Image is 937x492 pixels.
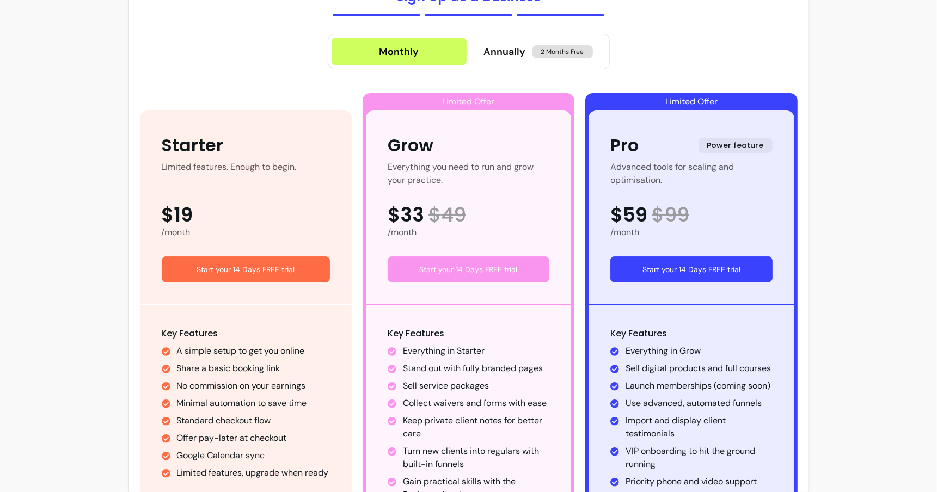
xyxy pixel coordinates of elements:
li: Google Calendar sync [177,449,330,462]
div: /month [610,226,772,239]
li: Limited features, upgrade when ready [177,466,330,479]
div: Monthly [379,44,419,59]
div: Advanced tools for scaling and optimisation. [610,161,772,187]
div: /month [162,226,330,239]
li: Offer pay-later at checkout [177,432,330,445]
div: Limited Offer [589,93,794,110]
li: Minimal automation to save time [177,397,330,410]
button: Start your 14 Days FREE trial [162,256,330,282]
li: Everything in Starter [403,345,549,358]
li: Standard checkout flow [177,414,330,427]
li: Sell service packages [403,379,549,392]
li: Priority phone and video support [626,475,772,488]
span: Key Features [388,327,444,340]
li: Launch memberships (coming soon) [626,379,772,392]
button: Start your 14 Days FREE trial [610,256,772,282]
li: VIP onboarding to hit the ground running [626,445,772,471]
li: A simple setup to get you online [177,345,330,358]
li: No commission on your earnings [177,379,330,392]
li: Keep private client notes for better care [403,414,549,440]
li: Sell digital products and full courses [626,362,772,375]
div: Limited features. Enough to begin. [162,161,297,187]
li: Share a basic booking link [177,362,330,375]
span: Annually [484,44,526,59]
span: Key Features [610,327,667,340]
span: $ 49 [428,204,466,226]
li: Everything in Grow [626,345,772,358]
li: Import and display client testimonials [626,414,772,440]
span: $33 [388,204,424,226]
button: Start your 14 Days FREE trial [388,256,549,282]
span: Key Features [162,327,218,340]
div: Grow [388,132,433,158]
div: /month [388,226,549,239]
div: Starter [162,132,224,158]
span: $19 [162,204,193,226]
div: Everything you need to run and grow your practice. [388,161,549,187]
div: Limited Offer [366,93,571,110]
li: Turn new clients into regulars with built-in funnels [403,445,549,471]
span: $ 99 [652,204,689,226]
div: Pro [610,132,639,158]
span: $59 [610,204,647,226]
li: Stand out with fully branded pages [403,362,549,375]
span: 2 Months Free [532,45,593,58]
li: Use advanced, automated funnels [626,397,772,410]
li: Collect waivers and forms with ease [403,397,549,410]
span: Power feature [699,138,773,153]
